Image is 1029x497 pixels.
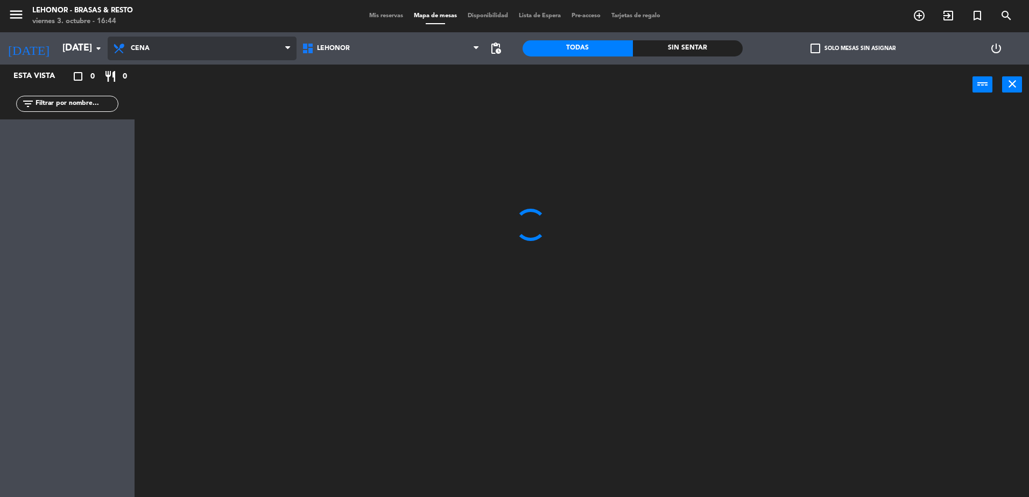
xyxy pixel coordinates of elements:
[976,77,989,90] i: power_input
[32,16,133,27] div: viernes 3. octubre - 16:44
[317,45,350,52] span: Lehonor
[513,13,566,19] span: Lista de Espera
[408,13,462,19] span: Mapa de mesas
[971,9,984,22] i: turned_in_not
[972,76,992,93] button: power_input
[633,40,743,56] div: Sin sentar
[8,6,24,23] i: menu
[566,13,606,19] span: Pre-acceso
[131,45,150,52] span: Cena
[942,9,955,22] i: exit_to_app
[364,13,408,19] span: Mis reservas
[8,6,24,26] button: menu
[22,97,34,110] i: filter_list
[606,13,666,19] span: Tarjetas de regalo
[90,70,95,83] span: 0
[32,5,133,16] div: Lehonor - Brasas & Resto
[5,70,77,83] div: Esta vista
[489,42,502,55] span: pending_actions
[990,42,1003,55] i: power_settings_new
[810,44,896,53] label: Solo mesas sin asignar
[34,98,118,110] input: Filtrar por nombre...
[92,42,105,55] i: arrow_drop_down
[104,70,117,83] i: restaurant
[462,13,513,19] span: Disponibilidad
[523,40,633,56] div: Todas
[1006,77,1019,90] i: close
[810,44,820,53] span: check_box_outline_blank
[1000,9,1013,22] i: search
[1002,76,1022,93] button: close
[913,9,926,22] i: add_circle_outline
[123,70,127,83] span: 0
[72,70,84,83] i: crop_square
